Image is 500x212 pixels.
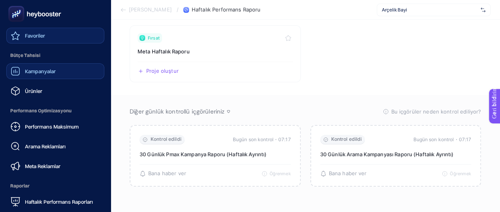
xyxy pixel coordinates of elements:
a: Ürünler [6,83,104,99]
font: Geri bildirim [5,2,36,8]
a: Meta Reklamlar [6,158,104,174]
section: İçgörü Paketleri [130,25,481,82]
font: Arama Reklamları [25,143,66,150]
button: Öğrenmek [442,171,471,176]
a: Arama Reklamları [6,138,104,154]
font: Kampanyalar [25,68,56,74]
font: Favoriler [25,32,45,39]
button: Favorileri değiştir [283,33,293,43]
font: Diğer günlük kontrollü içgörüleriniz [130,108,225,115]
img: svg%3e [481,6,485,14]
h3: İçgörü başlığı [138,47,293,55]
a: Favoriler [6,28,104,44]
font: Performans Maksimum [25,123,79,130]
font: Performans Optimizasyonu [10,108,72,114]
font: Arçelik Bayi [382,7,407,13]
font: Kontrol edildi [151,136,181,142]
button: Bana haber ver [320,170,367,177]
font: Proje oluştur [146,68,179,74]
font: Bugün son kontrol・07:17 [233,136,291,142]
font: Raporlar [10,183,30,189]
a: Performans Maksimum [6,119,104,134]
button: Öğrenmek [262,171,291,176]
button: Bu içgörüye dayalı yeni bir proje oluşturun [138,68,179,74]
section: Pasif İçgörü Paketleri [130,125,481,187]
a: Haftalık Performans Raporları [6,194,104,210]
font: Kontrol edildi [331,136,362,142]
font: [PERSON_NAME] [129,6,172,13]
font: 30 Günlük Arama Kampanyası Raporu (Haftalık Ayrıntı) [320,151,454,157]
button: Bana haber ver [140,170,186,177]
font: Meta Haftalık Raporu [138,48,190,55]
font: 30 Günlük Pmax Kampanya Raporu (Haftalık Ayrıntı) [140,151,266,157]
font: / [177,6,179,13]
font: Bugün son kontrol・07:17 [413,136,471,142]
font: Bütçe Tahsisi [10,52,40,58]
font: Haftalık Performans Raporları [25,199,93,205]
font: Öğrenmek [450,171,471,176]
font: Bana haber ver [329,170,367,176]
font: Öğrenmek [270,171,291,176]
a: Kampanyalar [6,63,104,79]
font: Ürünler [25,88,42,94]
font: Bu içgörüler neden kontrol ediliyor? [391,108,481,115]
font: Haftalık Performans Raporu [192,6,260,13]
a: Başlıklı içgörüyü görüntüleyin [130,25,301,82]
font: Fırsat [148,35,160,41]
font: Bana haber ver [148,170,186,176]
font: Meta Reklamlar [25,163,60,169]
